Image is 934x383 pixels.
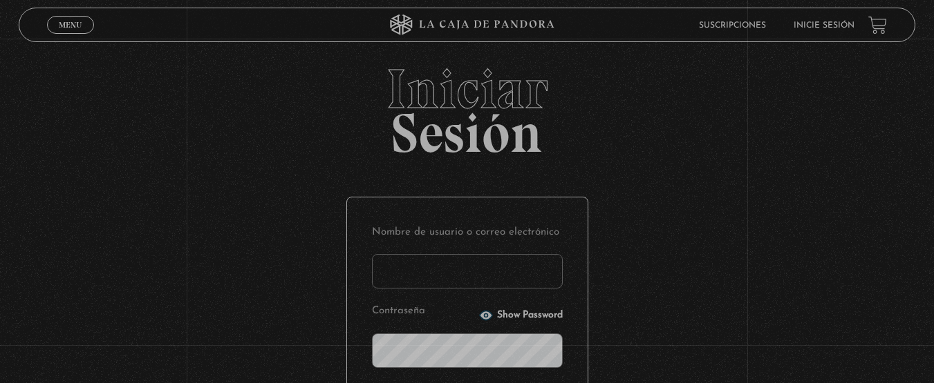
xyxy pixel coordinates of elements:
[54,32,86,42] span: Cerrar
[868,16,887,35] a: View your shopping cart
[372,301,475,322] label: Contraseña
[372,222,563,244] label: Nombre de usuario o correo electrónico
[794,21,854,30] a: Inicie sesión
[19,61,915,150] h2: Sesión
[479,308,563,322] button: Show Password
[59,21,82,29] span: Menu
[699,21,766,30] a: Suscripciones
[19,61,915,117] span: Iniciar
[497,311,563,320] span: Show Password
